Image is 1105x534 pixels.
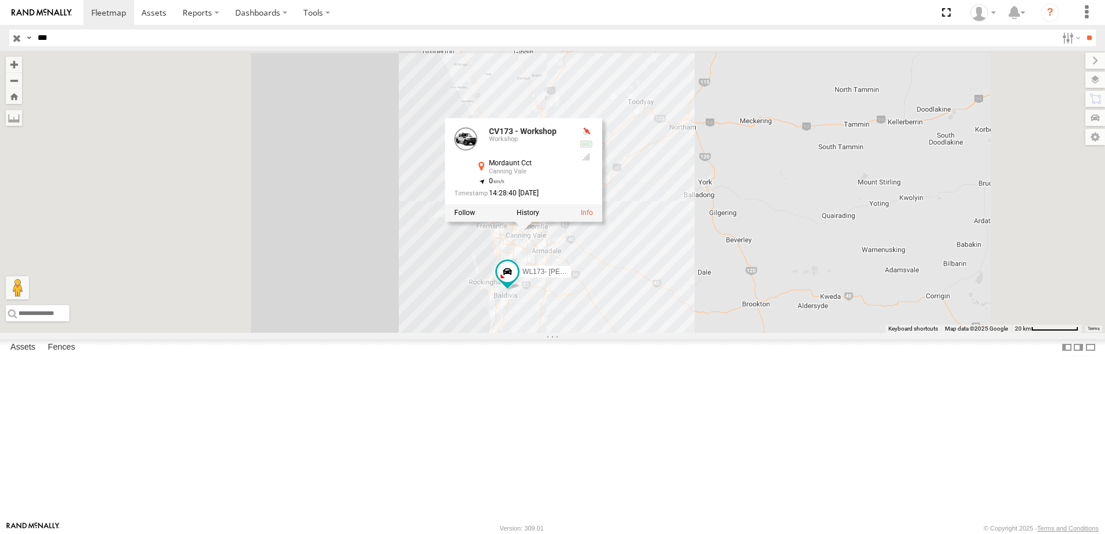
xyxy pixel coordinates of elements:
span: 0 [489,177,505,186]
a: View Asset Details [454,128,477,151]
a: Terms (opens in new tab) [1088,327,1100,331]
div: GSM Signal = 4 [579,153,593,162]
div: Canning Vale [489,169,570,176]
div: © Copyright 2025 - [984,525,1099,532]
label: Hide Summary Table [1085,339,1096,356]
label: Dock Summary Table to the Left [1061,339,1073,356]
button: Zoom in [6,57,22,72]
div: Date/time of location update [454,190,570,198]
label: Map Settings [1085,129,1105,145]
label: Assets [5,339,41,355]
img: rand-logo.svg [12,9,72,17]
div: Version: 309.01 [500,525,544,532]
label: View Asset History [517,209,539,217]
label: Fences [42,339,81,355]
div: Mordaunt Cct [489,160,570,168]
a: View Asset Details [581,209,593,217]
label: Search Filter Options [1058,29,1082,46]
a: Visit our Website [6,522,60,534]
label: Dock Summary Table to the Right [1073,339,1084,356]
div: No GPS Fix [579,128,593,137]
div: No voltage information received from this device. [579,140,593,149]
span: 20 km [1015,325,1031,332]
span: WL173- [PERSON_NAME] [522,268,606,276]
div: Workshop [489,136,570,143]
i: ? [1041,3,1059,22]
span: Map data ©2025 Google [945,325,1008,332]
a: CV173 - Workshop [489,127,557,136]
a: Terms and Conditions [1037,525,1099,532]
div: Karl Walsh [966,4,1000,21]
button: Zoom out [6,72,22,88]
label: Search Query [24,29,34,46]
label: Measure [6,110,22,126]
button: Map scale: 20 km per 78 pixels [1011,325,1082,333]
button: Keyboard shortcuts [888,325,938,333]
label: Realtime tracking of Asset [454,209,475,217]
button: Zoom Home [6,88,22,104]
button: Drag Pegman onto the map to open Street View [6,276,29,299]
